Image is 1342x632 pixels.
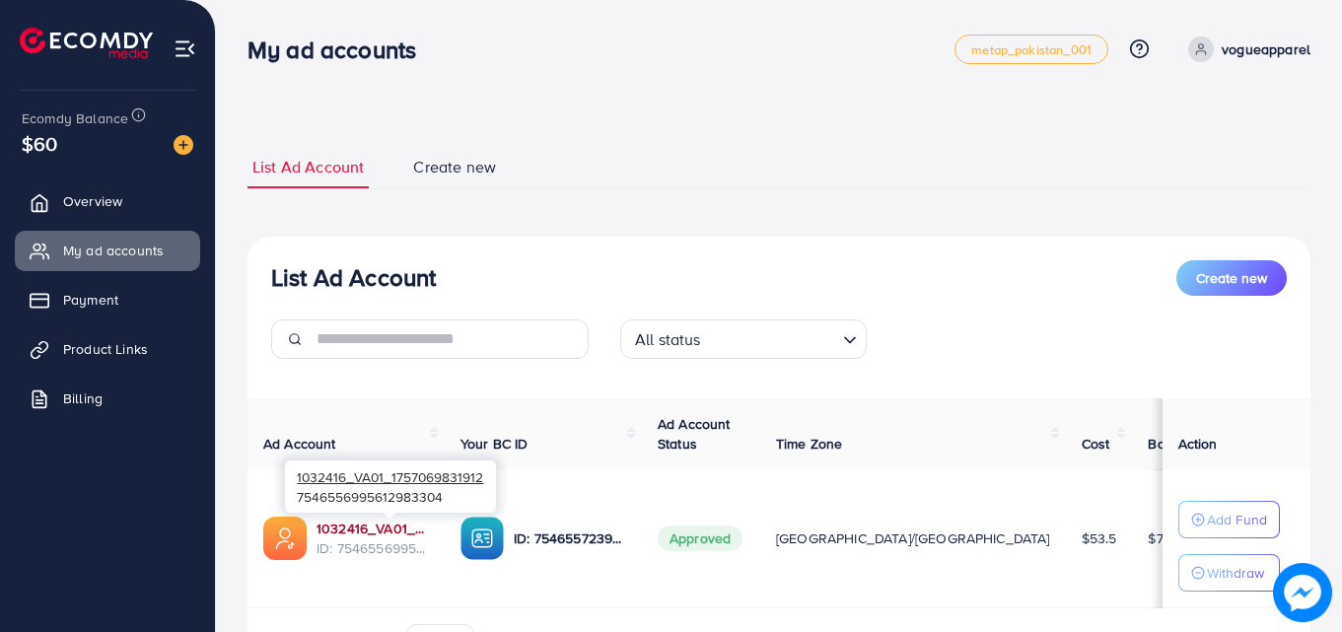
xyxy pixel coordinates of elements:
[1207,561,1264,585] p: Withdraw
[620,319,867,359] div: Search for option
[174,37,196,60] img: menu
[15,379,200,418] a: Billing
[631,325,705,354] span: All status
[317,519,429,538] a: 1032416_VA01_1757069831912
[317,538,429,558] span: ID: 7546556995612983304
[1178,501,1280,538] button: Add Fund
[1082,528,1117,548] span: $53.5
[1178,554,1280,592] button: Withdraw
[22,108,128,128] span: Ecomdy Balance
[263,434,336,454] span: Ad Account
[271,263,436,292] h3: List Ad Account
[63,290,118,310] span: Payment
[658,414,731,454] span: Ad Account Status
[1207,508,1267,531] p: Add Fund
[63,339,148,359] span: Product Links
[514,527,626,550] p: ID: 7546557239385948161
[63,388,103,408] span: Billing
[63,191,122,211] span: Overview
[1176,260,1287,296] button: Create new
[15,181,200,221] a: Overview
[1082,434,1110,454] span: Cost
[1178,434,1218,454] span: Action
[707,321,835,354] input: Search for option
[971,43,1092,56] span: metap_pakistan_001
[263,517,307,560] img: ic-ads-acc.e4c84228.svg
[413,156,496,178] span: Create new
[1222,37,1310,61] p: vogueapparel
[1180,36,1310,62] a: vogueapparel
[252,156,364,178] span: List Ad Account
[285,460,496,513] div: 7546556995612983304
[297,467,483,486] span: 1032416_VA01_1757069831912
[174,135,193,155] img: image
[15,231,200,270] a: My ad accounts
[1148,528,1173,548] span: $7.5
[1273,563,1332,622] img: image
[1148,434,1200,454] span: Balance
[658,526,742,551] span: Approved
[776,434,842,454] span: Time Zone
[1196,268,1267,288] span: Create new
[247,35,432,64] h3: My ad accounts
[460,434,529,454] span: Your BC ID
[22,129,57,158] span: $60
[776,528,1050,548] span: [GEOGRAPHIC_DATA]/[GEOGRAPHIC_DATA]
[20,28,153,58] img: logo
[15,280,200,319] a: Payment
[954,35,1108,64] a: metap_pakistan_001
[15,329,200,369] a: Product Links
[63,241,164,260] span: My ad accounts
[460,517,504,560] img: ic-ba-acc.ded83a64.svg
